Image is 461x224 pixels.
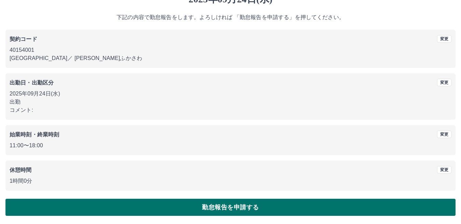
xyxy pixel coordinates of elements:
[10,177,451,185] p: 1時間0分
[10,106,451,114] p: コメント:
[10,54,451,62] p: [GEOGRAPHIC_DATA] ／ [PERSON_NAME]ふかさわ
[10,90,451,98] p: 2025年09月24日(水)
[10,46,451,54] p: 40154001
[5,199,456,216] button: 勤怠報告を申請する
[10,132,59,137] b: 始業時刻・終業時刻
[10,167,32,173] b: 休憩時間
[10,98,451,106] p: 出勤
[437,166,451,174] button: 変更
[437,35,451,43] button: 変更
[10,141,451,150] p: 11:00 〜 18:00
[437,79,451,86] button: 変更
[10,80,54,86] b: 出勤日・出勤区分
[10,36,37,42] b: 契約コード
[437,131,451,138] button: 変更
[5,13,456,21] p: 下記の内容で勤怠報告をします。よろしければ 「勤怠報告を申請する」を押してください。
